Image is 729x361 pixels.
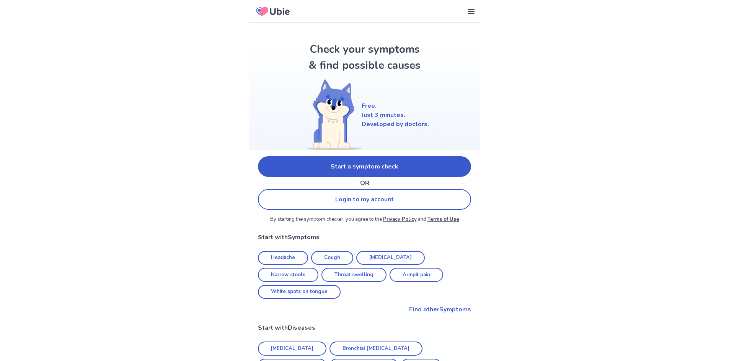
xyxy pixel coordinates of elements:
a: Terms of Use [427,216,459,223]
a: Throat swelling [321,268,387,282]
a: White spots on tongue [258,285,341,299]
p: Free. [362,101,429,110]
a: Armpit pain [390,268,443,282]
p: Start with Symptoms [258,233,471,242]
a: Privacy Policy [383,216,417,223]
a: Narrow stools [258,268,318,282]
img: Shiba (Welcome) [300,79,362,150]
p: Developed by doctors. [362,120,429,129]
a: Login to my account [258,189,471,210]
p: Find other Symptoms [258,305,471,314]
p: By starting the symptom checker, you agree to the and [258,216,471,223]
p: OR [360,178,369,188]
a: Cough [311,251,353,265]
h1: Check your symptoms & find possible causes [307,41,422,73]
a: Find otherSymptoms [258,305,471,314]
a: Bronchial [MEDICAL_DATA] [329,342,422,356]
a: Headache [258,251,308,265]
p: Just 3 minutes. [362,110,429,120]
p: Start with Diseases [258,323,471,332]
a: [MEDICAL_DATA] [356,251,425,265]
a: [MEDICAL_DATA] [258,342,326,356]
a: Start a symptom check [258,156,471,177]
